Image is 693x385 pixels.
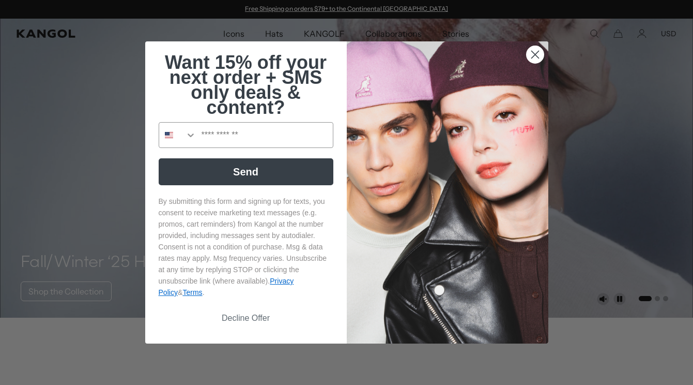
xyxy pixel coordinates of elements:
[526,46,544,64] button: Close dialog
[159,123,196,147] button: Search Countries
[159,308,333,328] button: Decline Offer
[182,288,202,297] a: Terms
[159,158,333,185] button: Send
[159,196,333,298] p: By submitting this form and signing up for texts, you consent to receive marketing text messages ...
[165,131,173,139] img: United States
[347,41,548,344] img: 4fd34567-b031-494e-b820-426212470989.jpeg
[165,52,327,118] span: Want 15% off your next order + SMS only deals & content?
[196,123,333,147] input: Phone Number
